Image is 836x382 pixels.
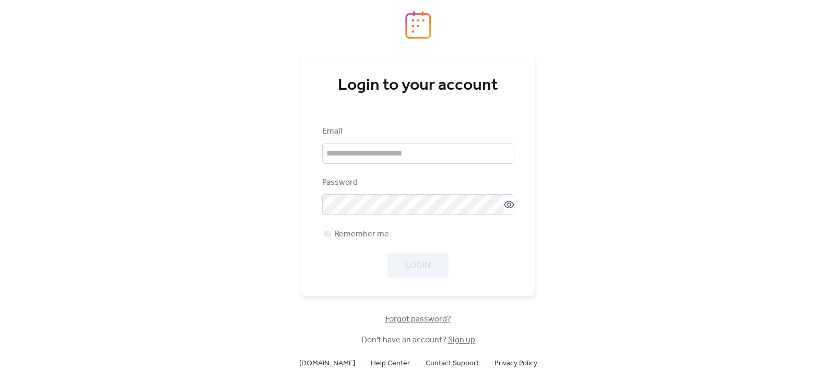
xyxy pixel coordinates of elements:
span: Remember me [335,228,389,241]
span: Privacy Policy [494,357,537,370]
div: Email [322,125,512,138]
span: Don't have an account? [361,334,475,347]
a: Sign up [448,332,475,348]
a: [DOMAIN_NAME] [299,356,355,369]
span: Forgot password? [385,313,451,326]
span: Contact Support [426,357,479,370]
span: [DOMAIN_NAME] [299,357,355,370]
a: Privacy Policy [494,356,537,369]
a: Contact Support [426,356,479,369]
div: Login to your account [322,75,514,96]
a: Help Center [371,356,410,369]
span: Help Center [371,357,410,370]
img: logo [405,11,431,39]
a: Forgot password? [385,316,451,322]
div: Password [322,176,512,189]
